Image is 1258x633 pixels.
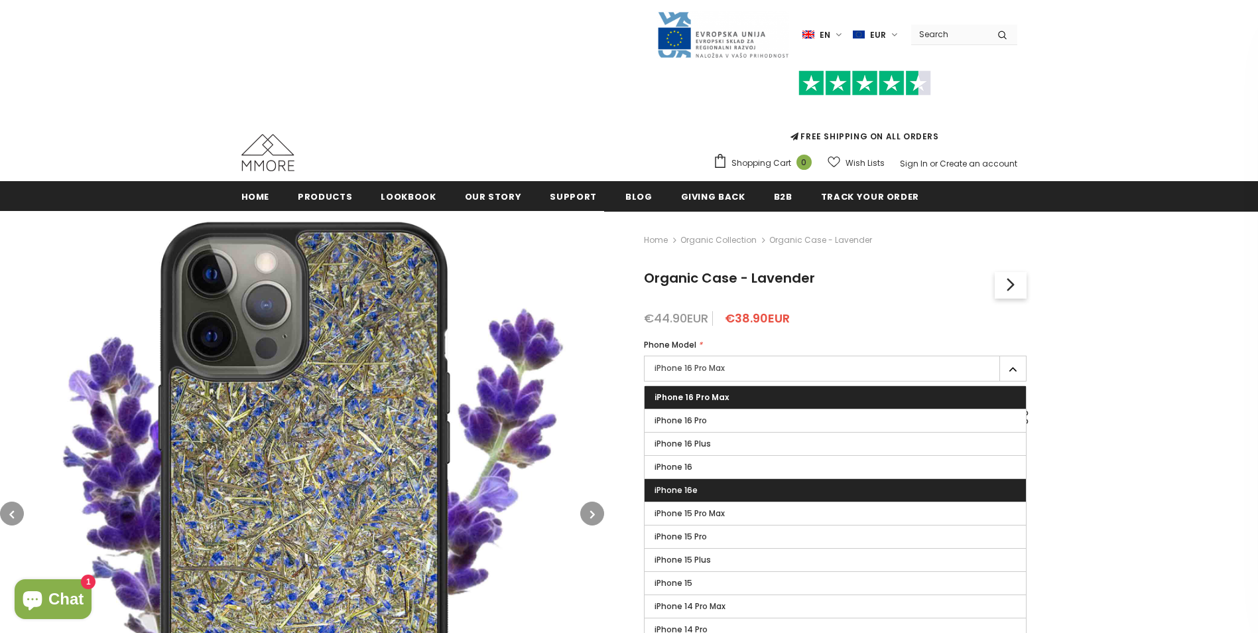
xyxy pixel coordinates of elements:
span: FREE SHIPPING ON ALL ORDERS [713,76,1017,142]
span: iPhone 14 Pro Max [655,600,725,612]
img: Trust Pilot Stars [798,70,931,96]
a: Organic Collection [680,234,757,246]
img: MMORE Cases [241,134,294,171]
span: iPhone 15 [655,577,692,589]
span: Our Story [465,190,522,203]
label: iPhone 16 Pro Max [644,356,1027,382]
a: Shopping Cart 0 [713,153,818,173]
a: Javni Razpis [657,29,789,40]
a: Home [241,181,270,211]
a: support [550,181,597,211]
span: B2B [774,190,792,203]
span: iPhone 16 Pro Max [655,391,729,403]
span: support [550,190,597,203]
span: iPhone 15 Pro [655,531,707,542]
a: Wish Lists [828,151,885,175]
a: Giving back [681,181,745,211]
span: Track your order [821,190,919,203]
span: EUR [870,29,886,42]
span: or [930,158,938,169]
inbox-online-store-chat: Shopify online store chat [11,579,95,622]
iframe: Customer reviews powered by Trustpilot [713,96,1017,130]
span: €38.90EUR [725,310,790,326]
span: Wish Lists [846,157,885,170]
span: Blog [625,190,653,203]
input: Search Site [911,25,987,44]
span: iPhone 16 Plus [655,438,711,449]
span: iPhone 16 Pro [655,415,707,426]
span: en [820,29,830,42]
span: Organic Case - Lavender [644,269,815,287]
a: Sign In [900,158,928,169]
a: Create an account [940,158,1017,169]
a: Track your order [821,181,919,211]
span: iPhone 15 Pro Max [655,508,725,519]
span: 0 [796,155,812,170]
img: i-lang-1.png [802,29,814,40]
span: iPhone 16 [655,461,692,472]
span: iPhone 15 Plus [655,554,711,565]
span: Lookbook [381,190,436,203]
span: Shopping Cart [731,157,791,170]
a: Lookbook [381,181,436,211]
a: B2B [774,181,792,211]
a: Home [644,232,668,248]
a: Our Story [465,181,522,211]
img: Javni Razpis [657,11,789,59]
span: Phone Model [644,339,696,350]
a: Products [298,181,352,211]
a: Blog [625,181,653,211]
span: iPhone 16e [655,484,698,496]
span: Products [298,190,352,203]
span: Giving back [681,190,745,203]
span: €44.90EUR [644,310,708,326]
span: Organic Case - Lavender [769,232,872,248]
span: Home [241,190,270,203]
